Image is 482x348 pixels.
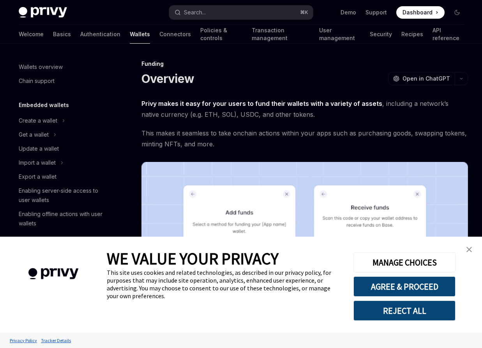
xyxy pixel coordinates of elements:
a: Dashboard [396,6,445,19]
span: This makes it seamless to take onchain actions within your apps such as purchasing goods, swappin... [141,128,468,149]
div: Get a wallet [19,130,49,139]
button: Toggle dark mode [451,6,463,19]
div: Enabling server-side access to user wallets [19,186,108,205]
h5: Embedded wallets [19,100,69,110]
img: dark logo [19,7,67,18]
div: Create a wallet [19,116,57,125]
div: This site uses cookies and related technologies, as described in our privacy policy, for purposes... [107,269,342,300]
div: Search... [184,8,206,17]
span: ⌘ K [300,9,308,16]
a: Demo [341,9,356,16]
a: Authentication [80,25,120,44]
a: Enabling offline actions with user wallets [12,207,112,230]
div: Import a wallet [19,158,56,167]
div: Update a wallet [19,144,59,153]
button: Search...⌘K [169,5,313,19]
a: Privacy Policy [8,334,39,347]
a: Security [370,25,392,44]
span: WE VALUE YOUR PRIVACY [107,248,279,269]
div: Export a wallet [19,172,56,181]
a: Update a wallet [12,142,112,156]
a: Welcome [19,25,44,44]
button: Open in ChatGPT [388,72,455,85]
a: Policies & controls [200,25,242,44]
h1: Overview [141,72,194,86]
img: company logo [12,257,95,291]
a: Connectors [159,25,191,44]
span: Open in ChatGPT [403,75,450,83]
a: close banner [461,242,477,257]
a: Export a wallet [12,170,112,184]
a: Wallets [130,25,150,44]
span: , including a network’s native currency (e.g. ETH, SOL), USDC, and other tokens. [141,98,468,120]
a: Recipes [401,25,423,44]
a: Support [365,9,387,16]
div: Funding [141,60,468,68]
button: AGREE & PROCEED [353,276,456,297]
div: Chain support [19,76,55,86]
a: Chain support [12,74,112,88]
div: Wallets overview [19,62,63,72]
button: MANAGE CHOICES [353,252,456,272]
a: Enabling server-side access to user wallets [12,184,112,207]
button: REJECT ALL [353,301,456,321]
img: close banner [466,247,472,252]
span: Dashboard [403,9,433,16]
a: User management [319,25,360,44]
strong: Privy makes it easy for your users to fund their wallets with a variety of assets [141,100,382,107]
a: API reference [433,25,463,44]
a: Wallets overview [12,60,112,74]
div: Enabling offline actions with user wallets [19,209,108,228]
a: Transaction management [252,25,310,44]
a: Basics [53,25,71,44]
a: Tracker Details [39,334,73,347]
